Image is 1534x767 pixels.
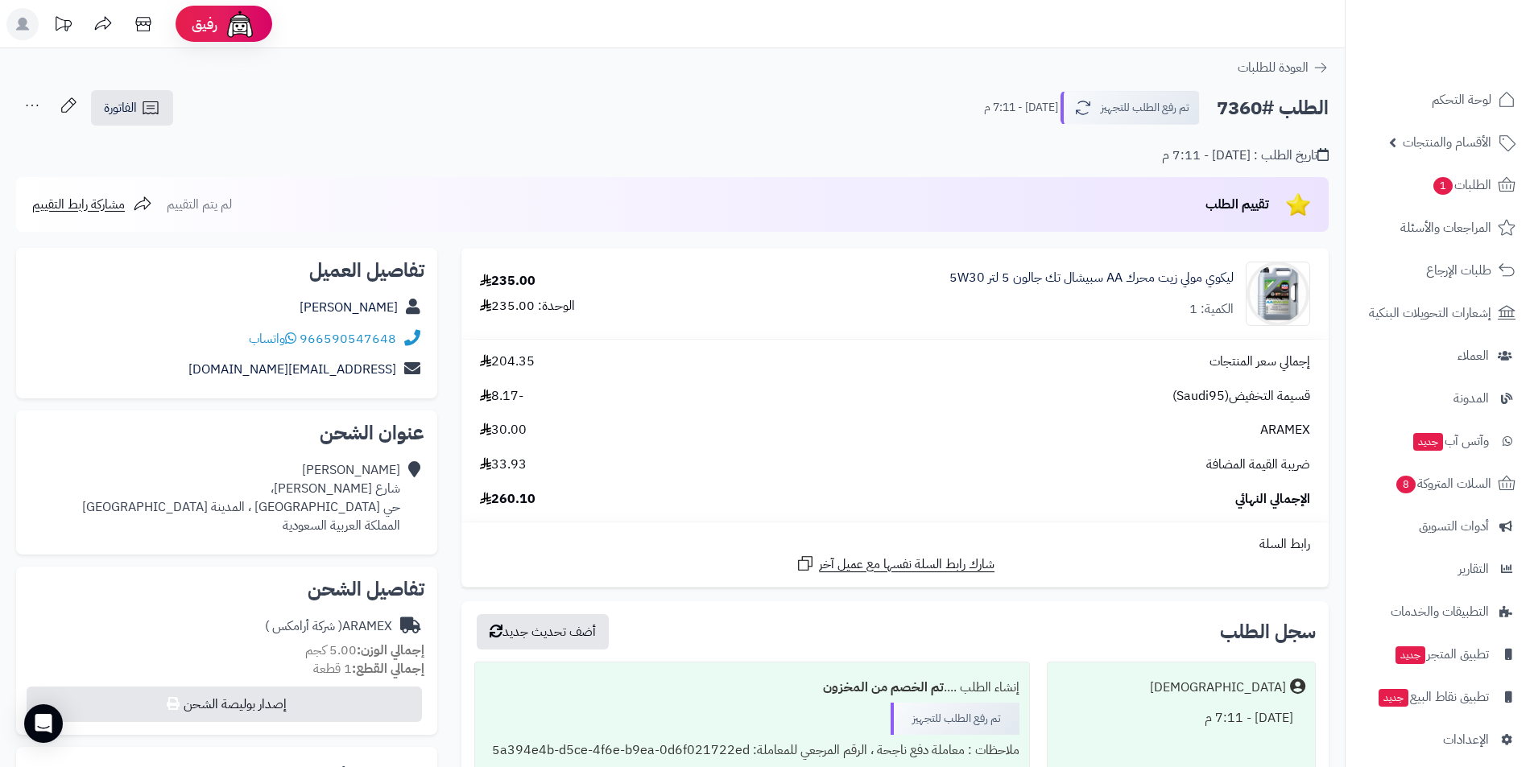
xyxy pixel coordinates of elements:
[43,8,83,44] a: تحديثات المنصة
[1458,558,1489,580] span: التقارير
[249,329,296,348] a: واتساب
[1394,643,1489,666] span: تطبيق المتجر
[1432,89,1491,111] span: لوحة التحكم
[1413,433,1443,451] span: جديد
[1355,550,1524,588] a: التقارير
[1355,720,1524,759] a: الإعدادات
[1443,728,1489,751] span: الإعدادات
[1419,515,1489,538] span: أدوات التسويق
[313,659,424,678] small: 1 قطعة
[1220,622,1316,641] h3: سجل الطلب
[1400,216,1491,239] span: المراجعات والأسئلة
[1206,456,1310,474] span: ضريبة القيمة المضافة
[468,535,1322,554] div: رابط السلة
[265,617,392,636] div: ARAMEX
[1403,131,1491,154] span: الأقسام والمنتجات
[1150,678,1286,697] div: [DEMOGRAPHIC_DATA]
[1355,379,1524,418] a: المدونة
[823,678,944,697] b: تم الخصم من المخزون
[1369,302,1491,324] span: إشعارات التحويلات البنكية
[1057,703,1305,734] div: [DATE] - 7:11 م
[1458,344,1489,367] span: العملاء
[1355,635,1524,674] a: تطبيق المتجرجديد
[480,490,535,509] span: 260.10
[1355,507,1524,546] a: أدوات التسويق
[796,554,994,574] a: شارك رابط السلة نفسها مع عميل آخر
[984,100,1058,116] small: [DATE] - 7:11 م
[192,14,217,34] span: رفيق
[480,421,527,439] span: 30.00
[1247,262,1309,326] img: 7530-90x90.png
[485,672,1019,703] div: إنشاء الطلب ....
[300,298,398,317] a: [PERSON_NAME]
[1172,387,1310,406] span: قسيمة التخفيض(Saudi95)
[1355,80,1524,119] a: لوحة التحكم
[477,614,609,649] button: أضف تحديث جديد
[357,641,424,660] strong: إجمالي الوزن:
[480,456,527,474] span: 33.93
[1355,294,1524,332] a: إشعارات التحويلات البنكية
[1355,678,1524,716] a: تطبيق نقاط البيعجديد
[1189,300,1234,319] div: الكمية: 1
[1379,689,1408,707] span: جديد
[82,461,400,534] div: [PERSON_NAME] شارع [PERSON_NAME]، حي [GEOGRAPHIC_DATA] ، المدينة [GEOGRAPHIC_DATA] المملكة العربي...
[1162,146,1329,165] div: تاريخ الطلب : [DATE] - 7:11 م
[29,579,424,599] h2: تفاصيل الشحن
[265,616,342,636] span: ( شركة أرامكس )
[480,353,535,371] span: 204.35
[32,195,152,214] a: مشاركة رابط التقييم
[1433,177,1453,195] span: 1
[1391,600,1489,623] span: التطبيقات والخدمات
[1355,208,1524,247] a: المراجعات والأسئلة
[1238,58,1329,77] a: العودة للطلبات
[1432,174,1491,196] span: الطلبات
[27,687,422,722] button: إصدار بوليصة الشحن
[1355,592,1524,631] a: التطبيقات والخدمات
[300,329,396,348] a: 966590547648
[1395,646,1425,664] span: جديد
[1355,251,1524,290] a: طلبات الإرجاع
[29,423,424,443] h2: عنوان الشحن
[1453,387,1489,410] span: المدونة
[1426,259,1491,282] span: طلبات الإرجاع
[1238,58,1309,77] span: العودة للطلبات
[480,387,523,406] span: -8.17
[949,269,1234,287] a: ليكوي مولي زيت محرك AA سبيشال تك جالون 5 لتر 5W30
[1412,430,1489,452] span: وآتس آب
[1235,490,1310,509] span: الإجمالي النهائي
[1209,353,1310,371] span: إجمالي سعر المنتجات
[352,659,424,678] strong: إجمالي القطع:
[224,8,256,40] img: ai-face.png
[1355,422,1524,460] a: وآتس آبجديد
[1396,476,1416,493] span: 8
[1061,91,1200,125] button: تم رفع الطلب للتجهيز
[1355,336,1524,375] a: العملاء
[1395,472,1491,495] span: السلات المتروكة
[32,195,125,214] span: مشاركة رابط التقييم
[104,98,137,118] span: الفاتورة
[1217,92,1329,125] h2: الطلب #7360
[1377,686,1489,708] span: تطبيق نقاط البيع
[29,261,424,280] h2: تفاصيل العميل
[305,641,424,660] small: 5.00 كجم
[891,703,1019,735] div: تم رفع الطلب للتجهيز
[480,297,575,315] div: الوحدة: 235.00
[167,195,232,214] span: لم يتم التقييم
[480,272,535,291] div: 235.00
[1205,195,1269,214] span: تقييم الطلب
[1424,43,1519,77] img: logo-2.png
[1355,166,1524,204] a: الطلبات1
[1355,464,1524,503] a: السلات المتروكة8
[91,90,173,126] a: الفاتورة
[485,735,1019,766] div: ملاحظات : معاملة دفع ناجحة ، الرقم المرجعي للمعاملة: 5a394e4b-d5ce-4f6e-b9ea-0d6f021722ed
[1260,421,1310,439] span: ARAMEX
[188,360,396,379] a: [EMAIL_ADDRESS][DOMAIN_NAME]
[24,704,63,743] div: Open Intercom Messenger
[819,555,994,574] span: شارك رابط السلة نفسها مع عميل آخر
